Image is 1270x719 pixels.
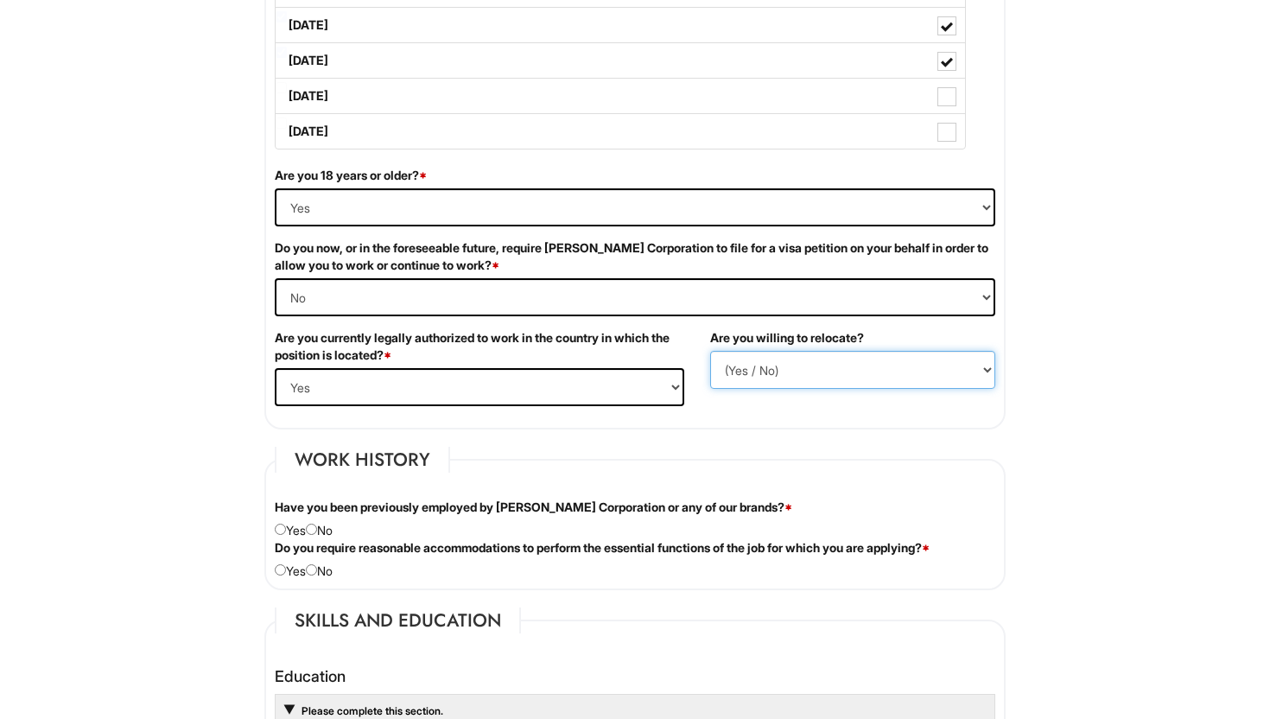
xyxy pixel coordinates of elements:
select: (Yes / No) [710,351,995,389]
label: Have you been previously employed by [PERSON_NAME] Corporation or any of our brands? [275,499,792,516]
div: Yes No [262,499,1008,539]
legend: Skills and Education [275,608,521,633]
a: Please complete this section. [300,704,443,717]
label: Are you 18 years or older? [275,167,427,184]
select: (Yes / No) [275,368,684,406]
h4: Education [275,668,995,685]
select: (Yes / No) [275,188,995,226]
label: [DATE] [276,114,965,149]
label: Are you willing to relocate? [710,329,864,347]
label: [DATE] [276,43,965,78]
select: (Yes / No) [275,278,995,316]
div: Yes No [262,539,1008,580]
label: [DATE] [276,8,965,42]
label: Do you now, or in the foreseeable future, require [PERSON_NAME] Corporation to file for a visa pe... [275,239,995,274]
legend: Work History [275,447,450,473]
label: Are you currently legally authorized to work in the country in which the position is located? [275,329,684,364]
label: Do you require reasonable accommodations to perform the essential functions of the job for which ... [275,539,930,557]
label: [DATE] [276,79,965,113]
